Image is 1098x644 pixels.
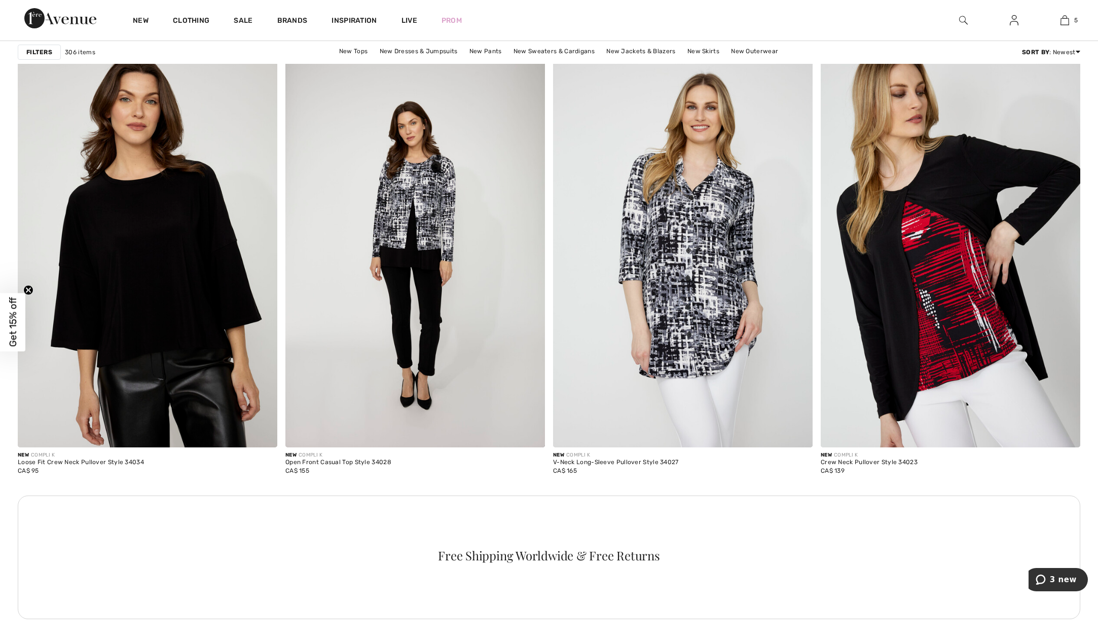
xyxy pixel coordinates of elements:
[18,467,39,474] span: CA$ 95
[285,459,391,466] div: Open Front Casual Top Style 34028
[173,16,209,27] a: Clothing
[682,45,724,58] a: New Skirts
[285,452,297,458] span: New
[18,459,144,466] div: Loose Fit Crew Neck Pullover Style 34034
[401,15,417,26] a: Live
[18,451,144,459] div: COMPLI K
[821,467,845,474] span: CA$ 139
[553,451,679,459] div: COMPLI K
[726,45,783,58] a: New Outerwear
[553,58,813,447] img: V-Neck Long-Sleeve Pullover Style 34027. As sample
[334,45,373,58] a: New Tops
[1060,14,1069,26] img: My Bag
[553,459,679,466] div: V-Neck Long-Sleeve Pullover Style 34027
[1022,49,1049,56] strong: Sort By
[821,451,918,459] div: COMPLI K
[18,452,29,458] span: New
[601,45,680,58] a: New Jackets & Blazers
[821,452,832,458] span: New
[375,45,463,58] a: New Dresses & Jumpsuits
[23,285,33,295] button: Close teaser
[26,48,52,57] strong: Filters
[1040,14,1089,26] a: 5
[332,16,377,27] span: Inspiration
[1010,14,1018,26] img: My Info
[285,451,391,459] div: COMPLI K
[821,459,918,466] div: Crew Neck Pullover Style 34023
[7,297,19,347] span: Get 15% off
[1029,568,1088,593] iframe: Opens a widget where you can chat to one of our agents
[18,58,277,447] img: Loose Fit Crew Neck Pullover Style 34034. Black
[1022,48,1080,57] div: : Newest
[133,16,149,27] a: New
[1002,14,1027,27] a: Sign In
[553,467,577,474] span: CA$ 165
[464,45,507,58] a: New Pants
[40,549,1058,561] div: Free Shipping Worldwide & Free Returns
[285,467,309,474] span: CA$ 155
[821,58,1080,447] img: Crew Neck Pullover Style 34023. As sample
[1074,16,1078,25] span: 5
[285,58,545,447] img: Open Front Casual Top Style 34028. As sample
[234,16,252,27] a: Sale
[65,48,95,57] span: 306 items
[553,452,564,458] span: New
[959,14,968,26] img: search the website
[24,8,96,28] img: 1ère Avenue
[277,16,308,27] a: Brands
[442,15,462,26] a: Prom
[508,45,600,58] a: New Sweaters & Cardigans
